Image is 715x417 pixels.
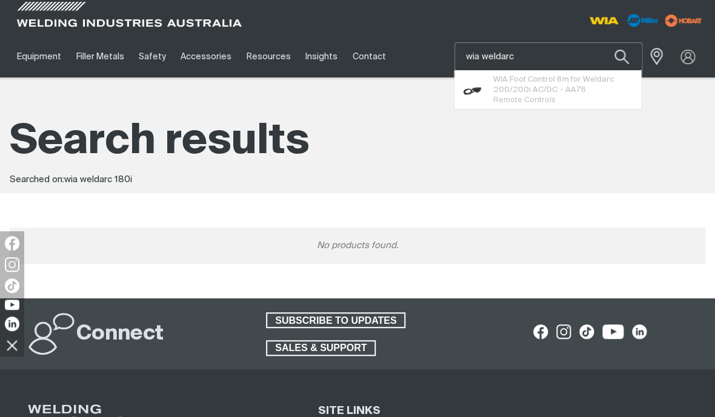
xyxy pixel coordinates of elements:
a: Insights [298,36,345,77]
img: TikTok [5,278,19,293]
h1: Search results [10,115,705,169]
span: SUBSCRIBE TO UPDATES [267,312,404,328]
nav: Main [10,36,531,77]
div: No products found. [10,228,705,264]
div: Searched on: [10,173,705,187]
a: Filler Metals [68,36,131,77]
span: SITE LINKS [318,406,381,416]
img: Facebook [5,236,19,251]
a: Resources [239,36,298,77]
img: YouTube [5,300,19,310]
span: WIA Foot Control 8m for Weldarc 200/200i AC/DC - AA76 [493,74,632,95]
ul: Suggestions [454,70,641,109]
a: Accessories [173,36,239,77]
img: hide socials [2,335,22,355]
a: Safety [131,36,173,77]
img: miller [661,11,705,30]
a: Contact [345,36,393,77]
button: Search products [601,42,642,71]
span: SALES & SUPPORT [267,340,374,356]
img: Instagram [5,257,19,272]
span: wia weldarc 180i [64,175,132,184]
a: SALES & SUPPORT [266,340,376,356]
a: Equipment [10,36,68,77]
input: Product name or item number... [455,43,642,70]
h2: Connect [76,321,164,347]
img: LinkedIn [5,317,19,331]
span: Remote Controls [493,96,556,104]
a: SUBSCRIBE TO UPDATES [266,312,405,328]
